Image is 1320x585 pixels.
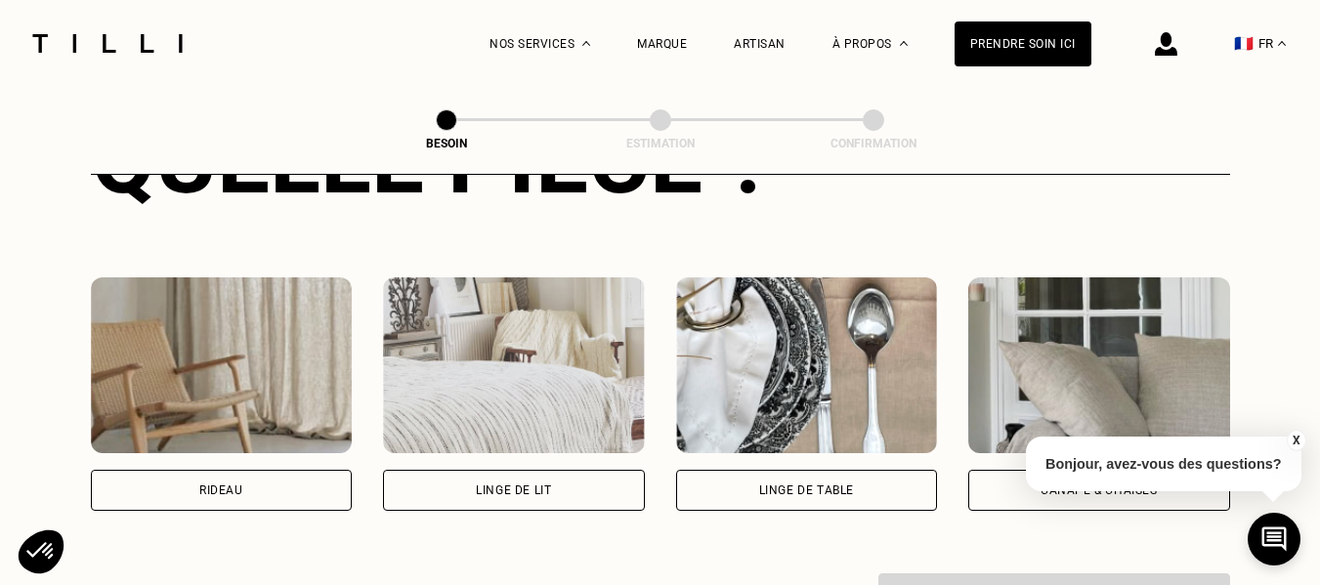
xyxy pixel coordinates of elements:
button: X [1286,430,1305,451]
span: 🇫🇷 [1234,34,1254,53]
img: Tilli retouche votre Rideau [91,277,353,453]
div: Linge de table [759,484,854,496]
div: Rideau [199,484,243,496]
img: icône connexion [1155,32,1177,56]
div: Linge de lit [476,484,551,496]
div: Estimation [563,137,758,150]
img: Menu déroulant [582,41,590,46]
img: Logo du service de couturière Tilli [25,34,190,53]
img: menu déroulant [1278,41,1286,46]
a: Prendre soin ici [955,21,1091,66]
img: Tilli retouche votre Linge de table [676,277,938,453]
div: Besoin [349,137,544,150]
p: Bonjour, avez-vous des questions? [1026,437,1301,491]
img: Tilli retouche votre Linge de lit [383,277,645,453]
div: Confirmation [776,137,971,150]
a: Artisan [734,37,786,51]
img: Menu déroulant à propos [900,41,908,46]
a: Marque [637,37,687,51]
img: Tilli retouche votre Canapé & chaises [968,277,1230,453]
